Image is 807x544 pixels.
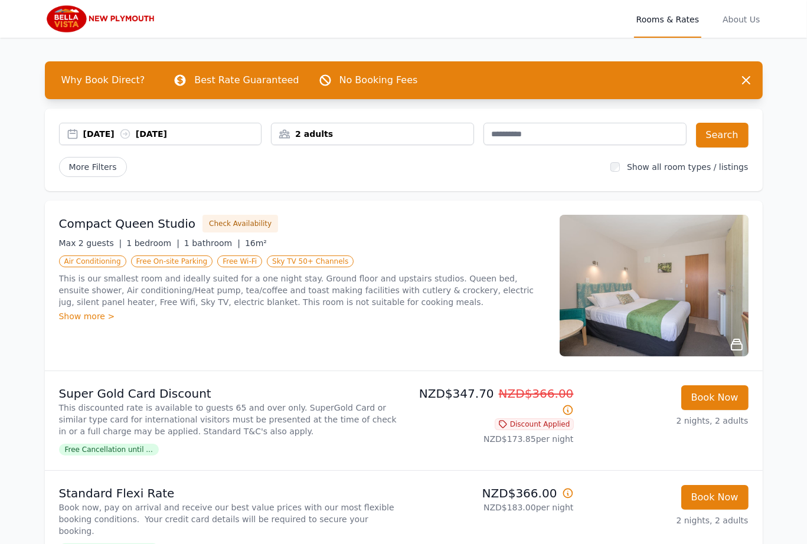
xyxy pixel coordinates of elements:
p: NZD$347.70 [409,385,574,418]
span: Free Wi-Fi [217,255,262,267]
p: 2 nights, 2 adults [583,415,749,427]
p: NZD$183.00 per night [409,502,574,513]
p: This is our smallest room and ideally suited for a one night stay. Ground floor and upstairs stud... [59,273,545,308]
span: Max 2 guests | [59,238,122,248]
p: Best Rate Guaranteed [194,73,299,87]
span: Free Cancellation until ... [59,444,159,455]
span: More Filters [59,157,127,177]
button: Check Availability [202,215,278,232]
p: Book now, pay on arrival and receive our best value prices with our most flexible booking conditi... [59,502,399,537]
span: 16m² [245,238,267,248]
button: Book Now [681,485,749,510]
p: Super Gold Card Discount [59,385,399,402]
p: 2 nights, 2 adults [583,514,749,526]
span: NZD$366.00 [499,386,574,401]
p: This discounted rate is available to guests 65 and over only. SuperGold Card or similar type card... [59,402,399,437]
span: 1 bedroom | [126,238,179,248]
span: Air Conditioning [59,255,126,267]
img: Bella Vista New Plymouth [45,5,158,33]
button: Search [696,123,749,148]
span: Discount Applied [495,418,574,430]
label: Show all room types / listings [627,162,748,172]
h3: Compact Queen Studio [59,215,196,232]
div: 2 adults [272,128,473,140]
button: Book Now [681,385,749,410]
span: Free On-site Parking [131,255,213,267]
p: Standard Flexi Rate [59,485,399,502]
div: Show more > [59,310,545,322]
span: Why Book Direct? [52,68,155,92]
span: 1 bathroom | [184,238,240,248]
p: NZD$173.85 per night [409,433,574,445]
p: NZD$366.00 [409,485,574,502]
p: No Booking Fees [339,73,418,87]
div: [DATE] [DATE] [83,128,262,140]
span: Sky TV 50+ Channels [267,255,354,267]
